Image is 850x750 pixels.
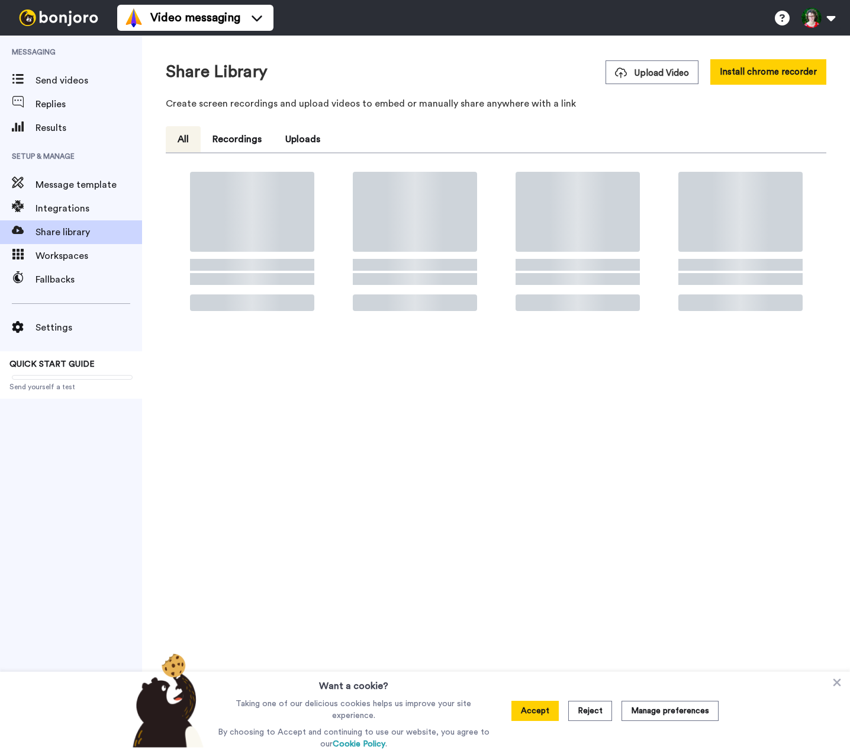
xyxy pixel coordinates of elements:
button: Manage preferences [622,701,719,721]
button: Upload Video [606,60,698,84]
button: Reject [568,701,612,721]
p: By choosing to Accept and continuing to use our website, you agree to our . [215,726,492,750]
button: Install chrome recorder [710,59,826,85]
button: All [166,126,201,152]
span: Video messaging [150,9,240,26]
span: Send yourself a test [9,382,133,392]
span: Send videos [36,73,142,88]
span: Fallbacks [36,273,142,287]
span: Results [36,121,142,135]
button: Recordings [201,126,273,152]
a: Cookie Policy [333,740,385,748]
span: Workspaces [36,249,142,263]
span: Integrations [36,201,142,216]
span: Replies [36,97,142,111]
button: Accept [511,701,559,721]
img: bear-with-cookie.png [122,653,210,748]
span: Share library [36,225,142,239]
span: QUICK START GUIDE [9,360,95,368]
p: Create screen recordings and upload videos to embed or manually share anywhere with a link [166,97,826,111]
button: Uploads [273,126,332,152]
img: bj-logo-header-white.svg [14,9,103,26]
h1: Share Library [166,63,268,81]
span: Settings [36,320,142,335]
img: vm-color.svg [124,8,143,27]
h3: Want a cookie? [319,672,388,693]
p: Taking one of our delicious cookies helps us improve your site experience. [215,698,492,722]
span: Upload Video [615,67,689,79]
span: Message template [36,178,142,192]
